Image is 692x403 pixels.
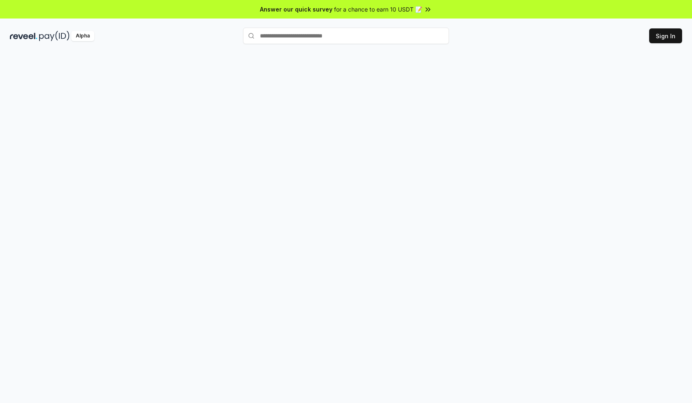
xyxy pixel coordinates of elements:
[39,31,70,41] img: pay_id
[260,5,332,14] span: Answer our quick survey
[71,31,94,41] div: Alpha
[10,31,37,41] img: reveel_dark
[649,28,682,43] button: Sign In
[334,5,422,14] span: for a chance to earn 10 USDT 📝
